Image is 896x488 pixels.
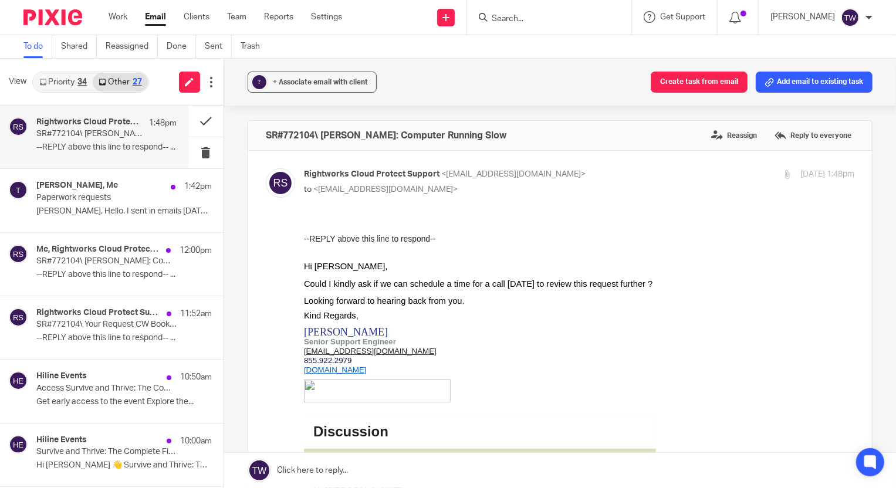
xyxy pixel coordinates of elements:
[180,371,212,383] p: 10:50am
[708,127,760,144] label: Reassign
[9,76,26,88] span: View
[9,371,28,390] img: svg%3E
[36,447,177,457] p: Survive and Thrive: The Complete Financial Framework for Modern Nonprofits is starting in 60 minutes
[36,193,177,203] p: Paperwork requests
[304,170,439,178] span: Rightworks Cloud Protect Support
[772,127,854,144] label: Reply to everyone
[319,233,338,252] img: inbox
[800,168,854,181] p: [DATE] 1:48pm
[36,117,143,127] h4: Rightworks Cloud Protect Support
[251,245,319,255] td: [DATE] 1:48 PM-
[180,245,212,256] p: 12:00pm
[241,35,269,58] a: Trash
[311,11,342,23] a: Settings
[252,75,266,89] div: ?
[36,143,177,152] p: --REPLY above this line to respond-- ...
[441,170,586,178] span: <[EMAIL_ADDRESS][DOMAIN_NAME]>
[106,35,158,58] a: Reassigned
[77,78,87,86] div: 34
[184,181,212,192] p: 1:42pm
[36,245,160,255] h4: Me, Rightworks Cloud Protect Support
[304,185,312,194] span: to
[180,435,212,447] p: 10:00am
[93,73,147,91] a: Other27
[251,357,319,367] td: [PERSON_NAME]
[660,13,705,21] span: Get Support
[109,11,127,23] a: Work
[9,435,28,454] img: svg%3E
[180,308,212,320] p: 11:52am
[149,117,177,129] p: 1:48pm
[36,460,212,470] p: Hi [PERSON_NAME] 👋 Survive and Thrive: The Complete...
[133,78,142,86] div: 27
[251,234,319,245] td: [PERSON_NAME]
[273,79,368,86] span: + Associate email with client
[36,181,118,191] h4: [PERSON_NAME], Me
[184,11,209,23] a: Clients
[145,11,166,23] a: Email
[319,355,338,374] img: inbox
[9,181,28,199] img: svg%3E
[36,129,148,139] p: SR#772104\ [PERSON_NAME]: Computer Running Slow
[36,435,87,445] h4: Hiline Events
[264,11,293,23] a: Reports
[167,35,196,58] a: Done
[9,245,28,263] img: svg%3E
[227,11,246,23] a: Team
[491,14,596,25] input: Search
[205,35,232,58] a: Sent
[33,73,93,91] a: Priority34
[313,185,458,194] span: <[EMAIL_ADDRESS][DOMAIN_NAME]>
[9,202,84,219] td: Discussion
[23,9,82,25] img: Pixie
[266,130,506,141] h4: SR#772104\ [PERSON_NAME]: Computer Running Slow
[36,333,212,343] p: --REPLY above this line to respond-- ...
[841,8,860,27] img: svg%3E
[651,72,748,93] button: Create task from email
[251,367,319,378] td: [DATE] 12:07 PM-
[36,256,177,266] p: SR#772104\ [PERSON_NAME]: Computer Running Slow
[36,397,212,407] p: Get early access to the event Explore the...
[36,308,161,318] h4: Rightworks Cloud Protect Support
[36,384,177,394] p: Access Survive and Thrive: The Complete Financial Framework for Modern Nonprofits early
[61,35,97,58] a: Shared
[36,371,87,381] h4: Hiline Events
[36,320,177,330] p: SR#772104\ Your Request CW Bookkeeping - [PERSON_NAME] - I have another Practice Protect request ...
[9,308,28,327] img: svg%3E
[248,72,377,93] button: ? + Associate email with client
[770,11,835,23] p: [PERSON_NAME]
[23,35,52,58] a: To do
[9,117,28,136] img: svg%3E
[36,270,212,280] p: --REPLY above this line to respond-- ...
[36,206,212,216] p: [PERSON_NAME], Hello. I sent in emails [DATE] with...
[756,72,873,93] button: Add email to existing task
[266,168,295,198] img: svg%3E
